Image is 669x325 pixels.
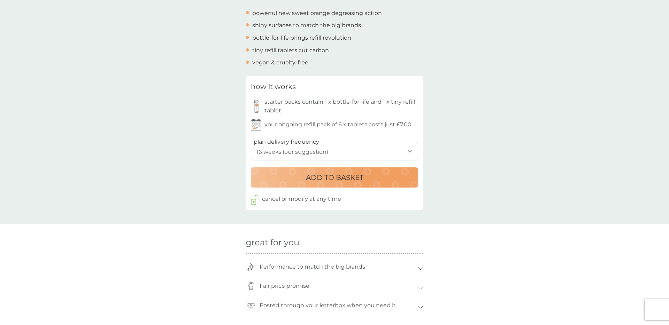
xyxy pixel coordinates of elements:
p: Posted through your letterbox when you need it [256,298,399,314]
p: ADD TO BASKET [306,172,363,183]
p: bottle-for-life brings refill revolution [252,33,351,42]
p: Performance to match the big brands [256,259,369,275]
h3: how it works [251,81,296,92]
p: vegan & cruelty-free [252,58,308,67]
p: Fair price promise [256,278,313,294]
p: cancel or modify at any time [262,195,341,204]
label: plan delivery frequency [254,137,319,146]
p: tiny refill tablets cut carbon [252,46,329,55]
h2: great for you [246,238,423,248]
p: your ongoing refill pack of 6 x tablets costs just £7.00 [264,120,412,129]
img: coin-icon.svg [247,282,255,290]
p: shiny surfaces to match the big brands [252,21,361,30]
button: ADD TO BASKET [251,167,418,188]
img: trophey-icon.svg [247,263,255,271]
p: powerful new sweet orange degreasing action [252,9,382,18]
img: letterbox-icon.svg [247,301,255,309]
p: starter packs contain 1 x bottle-for-life and 1 x tiny refill tablet [264,97,418,115]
